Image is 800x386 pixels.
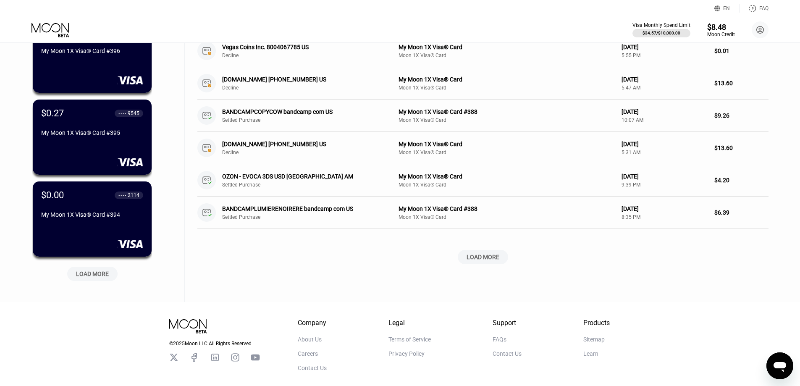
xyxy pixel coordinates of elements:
[622,53,708,58] div: 5:55 PM
[399,53,615,58] div: Moon 1X Visa® Card
[622,214,708,220] div: 8:35 PM
[61,263,124,281] div: LOAD MORE
[707,23,735,32] div: $8.48
[714,4,740,13] div: EN
[197,164,769,197] div: OZON - EVOCA 3DS USD [GEOGRAPHIC_DATA] AMSettled PurchaseMy Moon 1X Visa® CardMoon 1X Visa® Card[...
[222,76,385,83] div: [DOMAIN_NAME] [PHONE_NUMBER] US
[388,350,425,357] div: Privacy Policy
[222,44,385,50] div: Vegas Coins Inc. 8004067785 US
[222,85,397,91] div: Decline
[714,80,769,87] div: $13.60
[41,47,143,54] div: My Moon 1X Visa® Card #396
[759,5,769,11] div: FAQ
[632,22,690,37] div: Visa Monthly Spend Limit$34.57/$10,000.00
[197,132,769,164] div: [DOMAIN_NAME] [PHONE_NUMBER] USDeclineMy Moon 1X Visa® CardMoon 1X Visa® Card[DATE]5:31 AM$13.60
[740,4,769,13] div: FAQ
[399,182,615,188] div: Moon 1X Visa® Card
[41,108,64,118] div: $0.27
[222,150,397,155] div: Decline
[399,141,615,147] div: My Moon 1X Visa® Card
[222,141,385,147] div: [DOMAIN_NAME] [PHONE_NUMBER] US
[388,336,431,343] div: Terms of Service
[493,319,522,327] div: Support
[33,181,152,257] div: $0.00● ● ● ●2114My Moon 1X Visa® Card #394
[76,270,109,278] div: LOAD MORE
[118,194,126,197] div: ● ● ● ●
[622,141,708,147] div: [DATE]
[493,336,506,343] div: FAQs
[128,192,139,198] div: 2114
[222,182,397,188] div: Settled Purchase
[222,173,385,180] div: OZON - EVOCA 3DS USD [GEOGRAPHIC_DATA] AM
[222,117,397,123] div: Settled Purchase
[222,205,385,212] div: BANDCAMPLUMIERENOIRERE bandcamp com US
[298,319,327,327] div: Company
[169,341,260,347] div: © 2025 Moon LLC All Rights Reserved
[298,350,318,357] div: Careers
[766,352,793,379] iframe: Кнопка запуска окна обмена сообщениями
[222,53,397,58] div: Decline
[399,85,615,91] div: Moon 1X Visa® Card
[583,336,605,343] div: Sitemap
[493,350,522,357] div: Contact Us
[33,18,152,93] div: $0.01● ● ● ●8647My Moon 1X Visa® Card #396
[723,5,730,11] div: EN
[622,182,708,188] div: 9:39 PM
[298,365,327,371] div: Contact Us
[643,31,680,35] div: $34.57 / $10,000.00
[399,214,615,220] div: Moon 1X Visa® Card
[622,150,708,155] div: 5:31 AM
[399,44,615,50] div: My Moon 1X Visa® Card
[222,214,397,220] div: Settled Purchase
[222,108,385,115] div: BANDCAMPCOPYCOW bandcamp com US
[707,23,735,37] div: $8.48Moon Credit
[41,129,143,136] div: My Moon 1X Visa® Card #395
[622,108,708,115] div: [DATE]
[41,211,143,218] div: My Moon 1X Visa® Card #394
[583,319,610,327] div: Products
[714,144,769,151] div: $13.60
[622,76,708,83] div: [DATE]
[714,112,769,119] div: $9.26
[197,67,769,100] div: [DOMAIN_NAME] [PHONE_NUMBER] USDeclineMy Moon 1X Visa® CardMoon 1X Visa® Card[DATE]5:47 AM$13.60
[622,205,708,212] div: [DATE]
[714,209,769,216] div: $6.39
[197,197,769,229] div: BANDCAMPLUMIERENOIRERE bandcamp com USSettled PurchaseMy Moon 1X Visa® Card #388Moon 1X Visa® Car...
[399,205,615,212] div: My Moon 1X Visa® Card #388
[399,150,615,155] div: Moon 1X Visa® Card
[388,319,431,327] div: Legal
[714,47,769,54] div: $0.01
[298,336,322,343] div: About Us
[622,44,708,50] div: [DATE]
[399,76,615,83] div: My Moon 1X Visa® Card
[197,250,769,264] div: LOAD MORE
[622,85,708,91] div: 5:47 AM
[118,112,126,115] div: ● ● ● ●
[622,117,708,123] div: 10:07 AM
[197,35,769,67] div: Vegas Coins Inc. 8004067785 USDeclineMy Moon 1X Visa® CardMoon 1X Visa® Card[DATE]5:55 PM$0.01
[128,110,139,116] div: 9545
[467,253,499,261] div: LOAD MORE
[583,350,598,357] div: Learn
[707,32,735,37] div: Moon Credit
[41,190,64,200] div: $0.00
[622,173,708,180] div: [DATE]
[399,117,615,123] div: Moon 1X Visa® Card
[714,177,769,184] div: $4.20
[632,22,690,28] div: Visa Monthly Spend Limit
[33,100,152,175] div: $0.27● ● ● ●9545My Moon 1X Visa® Card #395
[197,100,769,132] div: BANDCAMPCOPYCOW bandcamp com USSettled PurchaseMy Moon 1X Visa® Card #388Moon 1X Visa® Card[DATE]...
[399,108,615,115] div: My Moon 1X Visa® Card #388
[399,173,615,180] div: My Moon 1X Visa® Card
